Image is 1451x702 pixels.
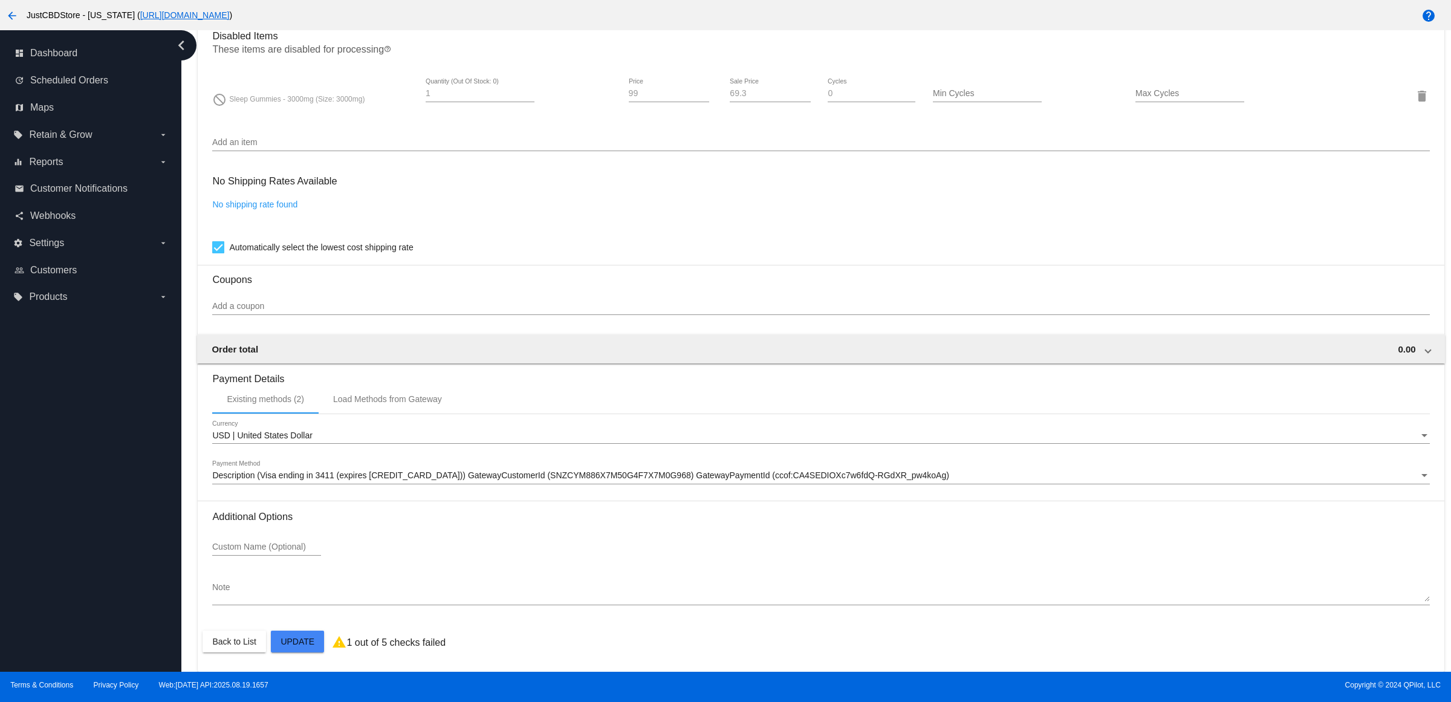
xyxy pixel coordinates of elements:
input: Add a coupon [212,302,1429,311]
mat-select: Payment Method [212,471,1429,481]
p: These items are disabled for processing [212,44,1429,60]
span: Retain & Grow [29,129,92,140]
input: Cycles [828,89,915,99]
i: chevron_left [172,36,191,55]
i: people_outline [15,265,24,275]
span: Order total [212,344,258,354]
span: Customers [30,265,77,276]
a: update Scheduled Orders [15,71,168,90]
span: Description (Visa ending in 3411 (expires [CREDIT_CARD_DATA])) GatewayCustomerId (SNZCYM886X7M50G... [212,470,949,480]
input: Max Cycles [1135,89,1244,99]
i: email [15,184,24,193]
mat-icon: help [1421,8,1436,23]
mat-icon: delete [1415,89,1429,103]
a: email Customer Notifications [15,179,168,198]
span: Back to List [212,637,256,646]
span: Webhooks [30,210,76,221]
button: Update [271,631,324,652]
h3: Additional Options [212,511,1429,522]
h3: Payment Details [212,364,1429,385]
i: map [15,103,24,112]
div: Load Methods from Gateway [333,394,442,404]
a: map Maps [15,98,168,117]
mat-select: Currency [212,431,1429,441]
a: share Webhooks [15,206,168,226]
h3: Disabled Items [212,21,1429,42]
i: settings [13,238,23,248]
span: Reports [29,157,63,167]
span: JustCBDStore - [US_STATE] ( ) [27,10,232,20]
input: Min Cycles [933,89,1042,99]
span: Update [281,637,314,646]
mat-icon: warning [332,635,346,649]
mat-icon: arrow_back [5,8,19,23]
a: No shipping rate found [212,200,297,209]
span: Copyright © 2024 QPilot, LLC [736,681,1441,689]
input: Add an item [212,138,1429,148]
p: 1 out of 5 checks failed [346,637,446,648]
span: Products [29,291,67,302]
span: USD | United States Dollar [212,431,312,440]
a: Terms & Conditions [10,681,73,689]
i: update [15,76,24,85]
i: arrow_drop_down [158,292,168,302]
span: Sleep Gummies - 3000mg (Size: 3000mg) [229,95,365,103]
input: Sale Price [730,89,810,99]
span: Maps [30,102,54,113]
mat-expansion-panel-header: Order total 0.00 [197,334,1444,363]
input: Quantity (Out Of Stock: 0) [426,89,534,99]
a: [URL][DOMAIN_NAME] [140,10,230,20]
span: Settings [29,238,64,249]
i: share [15,211,24,221]
span: Scheduled Orders [30,75,108,86]
mat-icon: do_not_disturb [212,93,227,107]
input: Price [629,89,709,99]
span: 0.00 [1398,344,1415,354]
a: dashboard Dashboard [15,44,168,63]
div: Existing methods (2) [227,394,304,404]
h3: Coupons [212,265,1429,285]
i: local_offer [13,130,23,140]
h3: No Shipping Rates Available [212,168,337,194]
i: dashboard [15,48,24,58]
a: Privacy Policy [94,681,139,689]
a: people_outline Customers [15,261,168,280]
span: Automatically select the lowest cost shipping rate [229,240,413,255]
i: arrow_drop_down [158,238,168,248]
span: Dashboard [30,48,77,59]
mat-icon: help_outline [384,45,391,60]
i: equalizer [13,157,23,167]
i: arrow_drop_down [158,157,168,167]
button: Back to List [203,631,265,652]
input: Custom Name (Optional) [212,542,321,552]
i: arrow_drop_down [158,130,168,140]
i: local_offer [13,292,23,302]
a: Web:[DATE] API:2025.08.19.1657 [159,681,268,689]
span: Customer Notifications [30,183,128,194]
